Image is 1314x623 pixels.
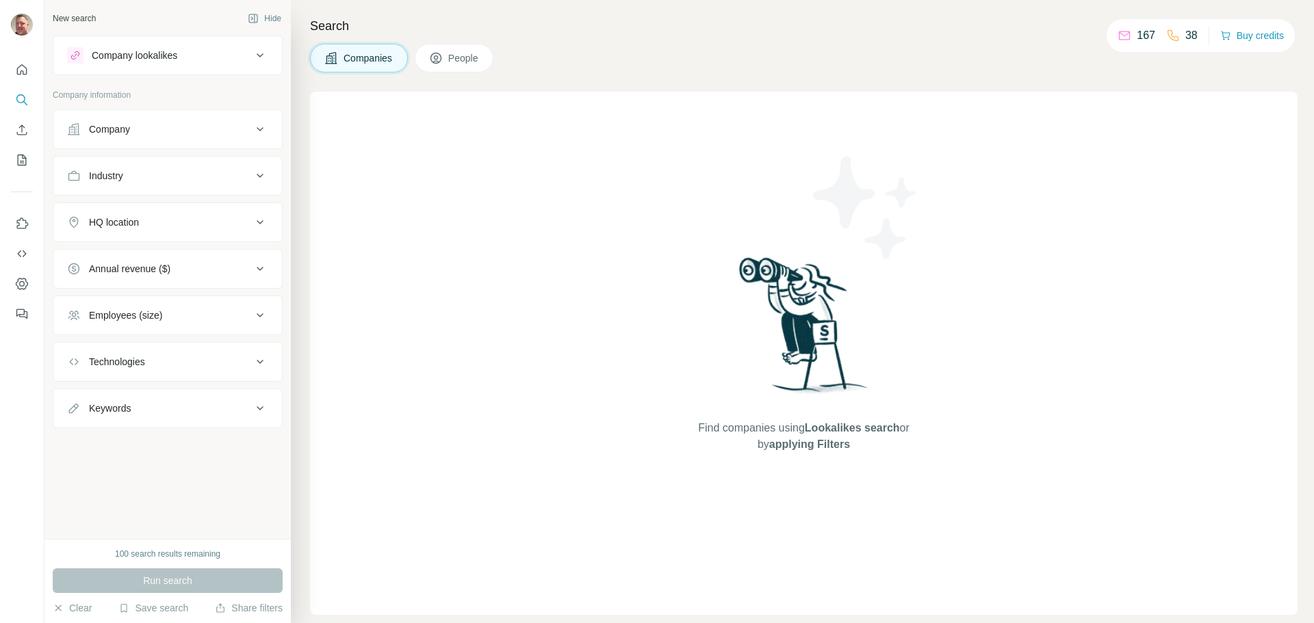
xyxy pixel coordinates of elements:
[11,302,33,326] button: Feedback
[11,211,33,236] button: Use Surfe on LinkedIn
[11,88,33,112] button: Search
[53,345,282,378] button: Technologies
[115,548,220,560] div: 100 search results remaining
[448,51,480,65] span: People
[11,57,33,82] button: Quick start
[53,113,282,146] button: Company
[53,206,282,239] button: HQ location
[53,159,282,192] button: Industry
[89,401,131,415] div: Keywords
[344,51,394,65] span: Companies
[89,262,170,276] div: Annual revenue ($)
[53,12,96,25] div: New search
[11,241,33,266] button: Use Surfe API
[1185,27,1198,44] p: 38
[804,146,927,269] img: Surfe Illustration - Stars
[53,39,282,72] button: Company lookalikes
[1137,27,1155,44] p: 167
[89,355,145,369] div: Technologies
[53,299,282,332] button: Employees (size)
[89,215,139,229] div: HQ location
[53,89,283,101] p: Company information
[805,422,900,434] span: Lookalikes search
[1220,26,1284,45] button: Buy credits
[53,601,92,615] button: Clear
[11,14,33,36] img: Avatar
[53,252,282,285] button: Annual revenue ($)
[11,271,33,296] button: Dashboard
[238,8,291,29] button: Hide
[694,420,913,453] span: Find companies using or by
[310,16,1298,36] h4: Search
[733,254,875,406] img: Surfe Illustration - Woman searching with binoculars
[89,308,162,322] div: Employees (size)
[53,392,282,425] button: Keywords
[11,148,33,172] button: My lists
[769,438,850,450] span: applying Filters
[92,49,177,62] div: Company lookalikes
[89,122,130,136] div: Company
[11,118,33,142] button: Enrich CSV
[215,601,283,615] button: Share filters
[89,169,123,183] div: Industry
[118,601,188,615] button: Save search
